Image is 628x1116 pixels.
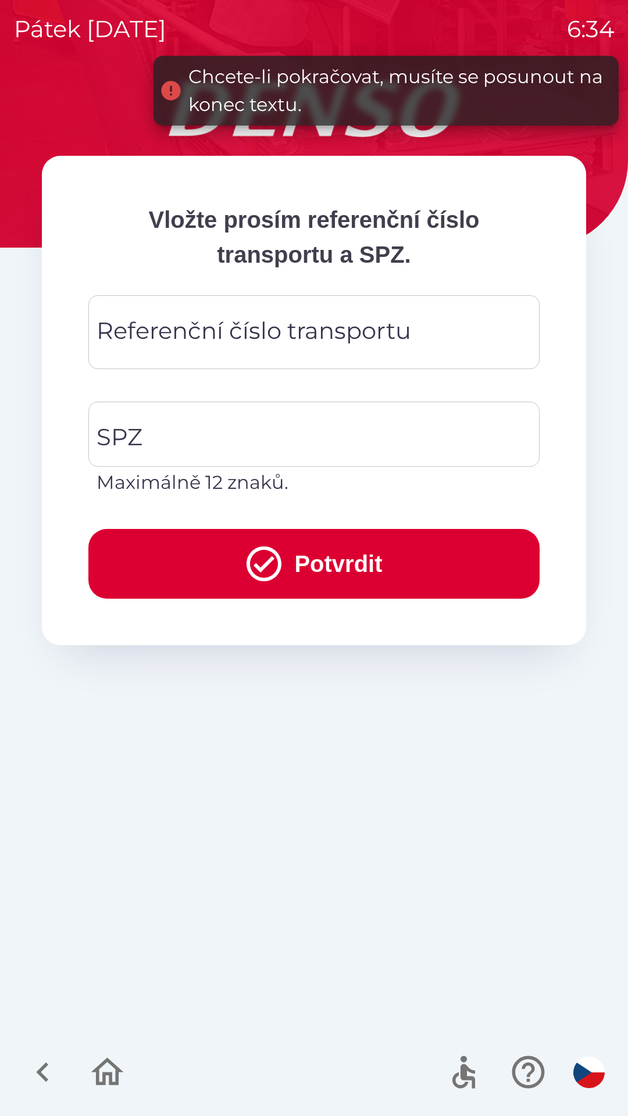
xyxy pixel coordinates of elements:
[97,468,531,496] p: Maximálně 12 znaků.
[188,63,607,119] div: Chcete-li pokračovat, musíte se posunout na konec textu.
[88,529,540,599] button: Potvrdit
[567,12,614,46] p: 6:34
[42,81,586,137] img: Logo
[88,202,540,272] p: Vložte prosím referenční číslo transportu a SPZ.
[14,12,166,46] p: pátek [DATE]
[573,1057,605,1088] img: cs flag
